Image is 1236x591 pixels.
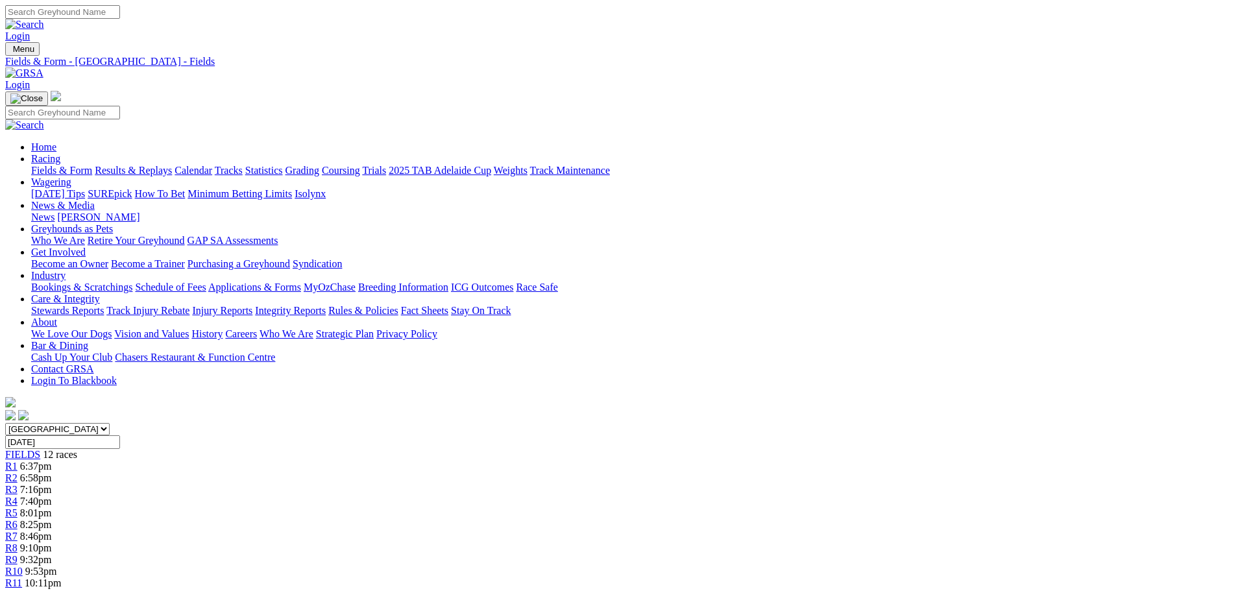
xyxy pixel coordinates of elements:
a: Privacy Policy [376,328,437,339]
a: Vision and Values [114,328,189,339]
a: Retire Your Greyhound [88,235,185,246]
a: [PERSON_NAME] [57,211,139,223]
a: R2 [5,472,18,483]
a: [DATE] Tips [31,188,85,199]
a: Isolynx [295,188,326,199]
a: We Love Our Dogs [31,328,112,339]
a: Purchasing a Greyhound [188,258,290,269]
span: 6:37pm [20,461,52,472]
div: Care & Integrity [31,305,1231,317]
a: Racing [31,153,60,164]
div: Fields & Form - [GEOGRAPHIC_DATA] - Fields [5,56,1231,67]
a: Integrity Reports [255,305,326,316]
a: Results & Replays [95,165,172,176]
input: Search [5,106,120,119]
a: R10 [5,566,23,577]
span: R3 [5,484,18,495]
span: 6:58pm [20,472,52,483]
div: Greyhounds as Pets [31,235,1231,247]
a: Track Maintenance [530,165,610,176]
a: Cash Up Your Club [31,352,112,363]
a: Who We Are [260,328,313,339]
a: Bookings & Scratchings [31,282,132,293]
a: Greyhounds as Pets [31,223,113,234]
img: logo-grsa-white.png [5,397,16,407]
a: Calendar [175,165,212,176]
a: Syndication [293,258,342,269]
a: R9 [5,554,18,565]
a: R11 [5,577,22,588]
a: Strategic Plan [316,328,374,339]
span: R7 [5,531,18,542]
a: Tracks [215,165,243,176]
div: Wagering [31,188,1231,200]
span: 12 races [43,449,77,460]
div: News & Media [31,211,1231,223]
div: Industry [31,282,1231,293]
a: R8 [5,542,18,553]
a: Schedule of Fees [135,282,206,293]
a: Race Safe [516,282,557,293]
a: Minimum Betting Limits [188,188,292,199]
a: R5 [5,507,18,518]
a: Stay On Track [451,305,511,316]
a: Injury Reports [192,305,252,316]
a: Rules & Policies [328,305,398,316]
img: GRSA [5,67,43,79]
div: About [31,328,1231,340]
span: 8:01pm [20,507,52,518]
a: Home [31,141,56,152]
a: Applications & Forms [208,282,301,293]
button: Toggle navigation [5,42,40,56]
a: Care & Integrity [31,293,100,304]
img: Search [5,19,44,30]
a: News [31,211,55,223]
a: Contact GRSA [31,363,93,374]
a: Trials [362,165,386,176]
a: Grading [285,165,319,176]
a: Stewards Reports [31,305,104,316]
a: Become a Trainer [111,258,185,269]
span: 10:11pm [25,577,61,588]
img: Search [5,119,44,131]
img: logo-grsa-white.png [51,91,61,101]
a: R1 [5,461,18,472]
span: 9:32pm [20,554,52,565]
button: Toggle navigation [5,91,48,106]
a: R6 [5,519,18,530]
div: Racing [31,165,1231,176]
a: Login To Blackbook [31,375,117,386]
a: News & Media [31,200,95,211]
a: Get Involved [31,247,86,258]
a: Chasers Restaurant & Function Centre [115,352,275,363]
a: Wagering [31,176,71,187]
a: Login [5,79,30,90]
a: How To Bet [135,188,186,199]
a: Statistics [245,165,283,176]
a: Bar & Dining [31,340,88,351]
a: Track Injury Rebate [106,305,189,316]
a: 2025 TAB Adelaide Cup [389,165,491,176]
a: Industry [31,270,66,281]
a: About [31,317,57,328]
span: 8:46pm [20,531,52,542]
input: Select date [5,435,120,449]
a: Login [5,30,30,42]
span: 7:40pm [20,496,52,507]
a: GAP SA Assessments [188,235,278,246]
a: Breeding Information [358,282,448,293]
a: Careers [225,328,257,339]
a: ICG Outcomes [451,282,513,293]
a: R4 [5,496,18,507]
a: Coursing [322,165,360,176]
div: Get Involved [31,258,1231,270]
